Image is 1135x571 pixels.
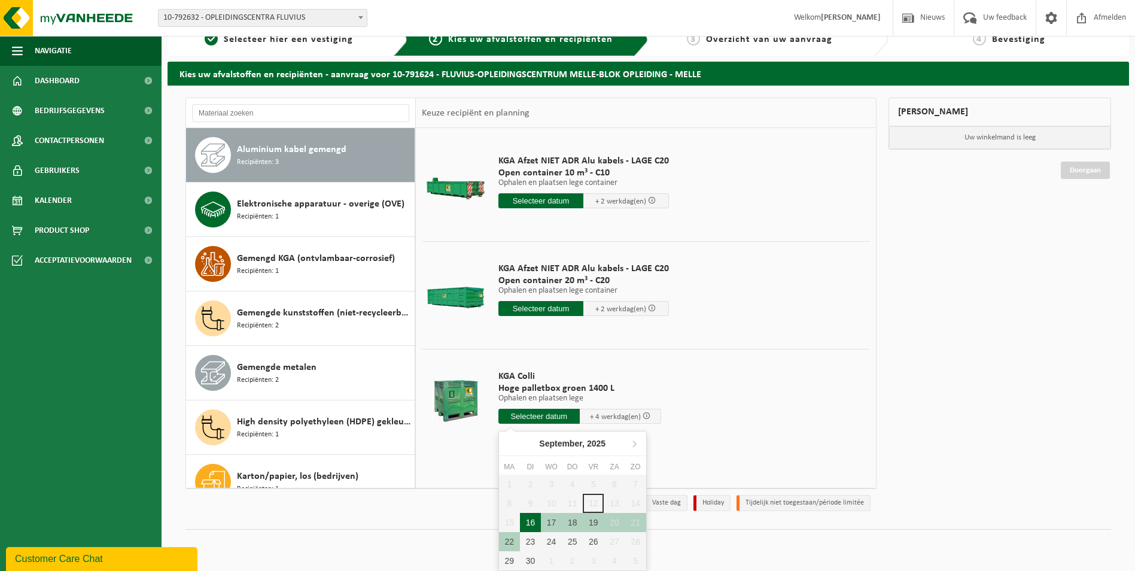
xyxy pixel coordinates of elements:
[416,98,535,128] div: Keuze recipiënt en planning
[562,551,583,570] div: 2
[186,128,415,183] button: Aluminium kabel gemengd Recipiënten: 3
[562,513,583,532] div: 18
[604,461,625,473] div: za
[562,461,583,473] div: do
[498,263,669,275] span: KGA Afzet NIET ADR Alu kabels - LAGE C20
[237,266,279,277] span: Recipiënten: 1
[583,461,604,473] div: vr
[237,306,412,320] span: Gemengde kunststoffen (niet-recycleerbaar), exclusief PVC
[590,413,641,421] span: + 4 werkdag(en)
[237,429,279,441] span: Recipiënten: 1
[237,375,279,386] span: Recipiënten: 2
[583,513,604,532] div: 19
[737,495,871,511] li: Tijdelijk niet toegestaan/période limitée
[237,197,404,211] span: Elektronische apparatuur - overige (OVE)
[35,36,72,66] span: Navigatie
[534,434,610,453] div: September,
[1061,162,1110,179] a: Doorgaan
[821,13,881,22] strong: [PERSON_NAME]
[687,32,700,45] span: 3
[224,35,353,44] span: Selecteer hier een vestiging
[498,275,669,287] span: Open container 20 m³ - C20
[174,32,384,47] a: 1Selecteer hier een vestiging
[168,62,1129,85] h2: Kies uw afvalstoffen en recipiënten - aanvraag voor 10-791624 - FLUVIUS-OPLEIDINGSCENTRUM MELLE-B...
[587,439,605,448] i: 2025
[973,32,986,45] span: 4
[583,532,604,551] div: 26
[499,532,520,551] div: 22
[499,461,520,473] div: ma
[498,155,669,167] span: KGA Afzet NIET ADR Alu kabels - LAGE C20
[498,394,661,403] p: Ophalen en plaatsen lege
[595,198,646,205] span: + 2 werkdag(en)
[186,346,415,400] button: Gemengde metalen Recipiënten: 2
[706,35,832,44] span: Overzicht van uw aanvraag
[498,179,669,187] p: Ophalen en plaatsen lege container
[35,186,72,215] span: Kalender
[541,461,562,473] div: wo
[35,66,80,96] span: Dashboard
[237,251,395,266] span: Gemengd KGA (ontvlambaar-corrosief)
[498,193,584,208] input: Selecteer datum
[625,461,646,473] div: zo
[643,495,687,511] li: Vaste dag
[541,551,562,570] div: 1
[498,167,669,179] span: Open container 10 m³ - C10
[520,461,541,473] div: di
[35,215,89,245] span: Product Shop
[429,32,442,45] span: 2
[192,104,409,122] input: Materiaal zoeken
[35,96,105,126] span: Bedrijfsgegevens
[520,551,541,570] div: 30
[562,532,583,551] div: 25
[448,35,613,44] span: Kies uw afvalstoffen en recipiënten
[498,382,661,394] span: Hoge palletbox groen 1400 L
[237,360,317,375] span: Gemengde metalen
[158,9,367,27] span: 10-792632 - OPLEIDINGSCENTRA FLUVIUS
[498,370,661,382] span: KGA Colli
[541,532,562,551] div: 24
[35,156,80,186] span: Gebruikers
[693,495,731,511] li: Holiday
[186,183,415,237] button: Elektronische apparatuur - overige (OVE) Recipiënten: 1
[237,211,279,223] span: Recipiënten: 1
[237,469,358,484] span: Karton/papier, los (bedrijven)
[205,32,218,45] span: 1
[186,400,415,455] button: High density polyethyleen (HDPE) gekleurd Recipiënten: 1
[186,455,415,509] button: Karton/papier, los (bedrijven) Recipiënten: 1
[520,513,541,532] div: 16
[992,35,1045,44] span: Bevestiging
[186,291,415,346] button: Gemengde kunststoffen (niet-recycleerbaar), exclusief PVC Recipiënten: 2
[186,237,415,291] button: Gemengd KGA (ontvlambaar-corrosief) Recipiënten: 1
[499,551,520,570] div: 29
[237,415,412,429] span: High density polyethyleen (HDPE) gekleurd
[6,545,200,571] iframe: chat widget
[498,301,584,316] input: Selecteer datum
[159,10,367,26] span: 10-792632 - OPLEIDINGSCENTRA FLUVIUS
[889,126,1110,149] p: Uw winkelmand is leeg
[498,287,669,295] p: Ophalen en plaatsen lege container
[237,157,279,168] span: Recipiënten: 3
[888,98,1111,126] div: [PERSON_NAME]
[520,532,541,551] div: 23
[498,409,580,424] input: Selecteer datum
[541,513,562,532] div: 17
[595,305,646,313] span: + 2 werkdag(en)
[237,320,279,332] span: Recipiënten: 2
[35,126,104,156] span: Contactpersonen
[583,551,604,570] div: 3
[237,142,346,157] span: Aluminium kabel gemengd
[35,245,132,275] span: Acceptatievoorwaarden
[237,484,279,495] span: Recipiënten: 1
